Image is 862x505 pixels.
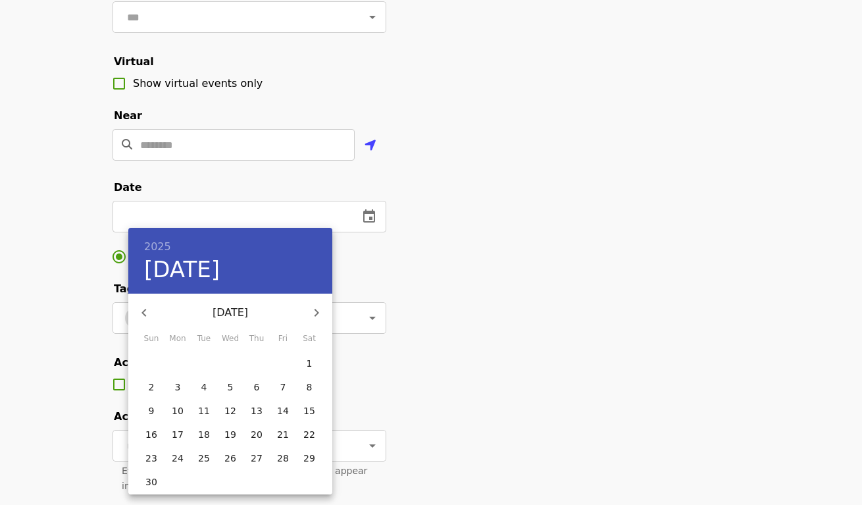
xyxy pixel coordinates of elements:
p: 15 [303,404,315,417]
span: Wed [218,332,242,346]
p: 30 [145,475,157,489]
p: 6 [254,381,260,394]
p: [DATE] [160,305,301,321]
button: 11 [192,400,216,423]
p: 20 [251,428,263,441]
p: 7 [280,381,286,394]
button: 8 [297,376,321,400]
p: 11 [198,404,210,417]
p: 12 [224,404,236,417]
button: 16 [139,423,163,447]
p: 8 [307,381,313,394]
p: 5 [228,381,234,394]
button: 14 [271,400,295,423]
p: 29 [303,452,315,465]
button: 26 [218,447,242,471]
p: 19 [224,428,236,441]
button: 9 [139,400,163,423]
p: 4 [201,381,207,394]
span: Sun [139,332,163,346]
button: 20 [245,423,268,447]
p: 23 [145,452,157,465]
button: 15 [297,400,321,423]
button: 27 [245,447,268,471]
span: Sat [297,332,321,346]
span: Mon [166,332,190,346]
button: 13 [245,400,268,423]
span: Thu [245,332,268,346]
button: 28 [271,447,295,471]
span: Fri [271,332,295,346]
p: 3 [175,381,181,394]
button: 4 [192,376,216,400]
p: 16 [145,428,157,441]
button: 17 [166,423,190,447]
p: 13 [251,404,263,417]
p: 1 [307,357,313,370]
p: 10 [172,404,184,417]
button: 2 [139,376,163,400]
p: 28 [277,452,289,465]
button: 6 [245,376,268,400]
p: 9 [149,404,155,417]
button: 19 [218,423,242,447]
button: 12 [218,400,242,423]
p: 22 [303,428,315,441]
button: 21 [271,423,295,447]
button: [DATE] [144,256,220,284]
button: 10 [166,400,190,423]
button: 22 [297,423,321,447]
p: 24 [172,452,184,465]
p: 18 [198,428,210,441]
span: Tue [192,332,216,346]
button: 18 [192,423,216,447]
p: 27 [251,452,263,465]
button: 24 [166,447,190,471]
p: 17 [172,428,184,441]
button: 23 [139,447,163,471]
p: 14 [277,404,289,417]
button: 30 [139,471,163,494]
p: 2 [149,381,155,394]
button: 7 [271,376,295,400]
p: 26 [224,452,236,465]
button: 29 [297,447,321,471]
button: 1 [297,352,321,376]
p: 25 [198,452,210,465]
button: 5 [218,376,242,400]
button: 3 [166,376,190,400]
button: 25 [192,447,216,471]
p: 21 [277,428,289,441]
button: 2025 [144,238,171,256]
